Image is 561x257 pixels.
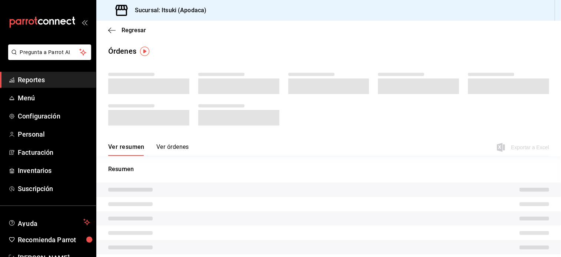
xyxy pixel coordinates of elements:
[140,47,149,56] img: Marcador de información sobre herramientas
[18,94,35,102] font: Menú
[18,130,45,138] font: Personal
[20,49,80,56] span: Pregunta a Parrot AI
[122,27,146,34] span: Regresar
[8,44,91,60] button: Pregunta a Parrot AI
[18,76,45,84] font: Reportes
[18,236,76,244] font: Recomienda Parrot
[18,185,53,193] font: Suscripción
[18,148,53,156] font: Facturación
[18,167,52,174] font: Inventarios
[129,6,206,15] h3: Sucursal: Itsuki (Apodaca)
[108,143,145,151] font: Ver resumen
[5,54,91,61] a: Pregunta a Parrot AI
[108,165,549,174] p: Resumen
[18,218,80,227] span: Ayuda
[108,46,136,57] div: Órdenes
[82,19,87,25] button: open_drawer_menu
[108,27,146,34] button: Regresar
[108,143,189,156] div: Pestañas de navegación
[18,112,60,120] font: Configuración
[156,143,189,156] button: Ver órdenes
